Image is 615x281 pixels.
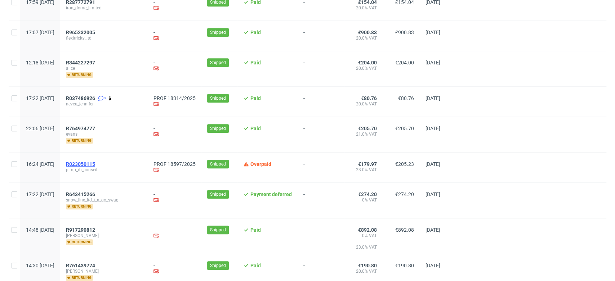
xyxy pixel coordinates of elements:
span: £900.83 [358,30,377,35]
span: €204.00 [358,60,377,65]
span: R917290812 [66,227,95,233]
span: Paid [250,227,261,233]
span: returning [66,239,93,245]
span: R764974777 [66,126,95,131]
span: [DATE] [425,30,440,35]
span: €892.08 [395,227,414,233]
span: - [303,191,339,209]
span: snow_line_ltd_t_a_go_swag [66,197,142,203]
span: returning [66,72,93,78]
span: €892.08 [358,227,377,233]
a: 3 [97,95,106,101]
span: - [303,126,339,144]
span: [DATE] [425,95,440,101]
span: Shipped [210,227,226,233]
span: Shipped [210,161,226,167]
span: 17:07 [DATE] [26,30,54,35]
span: [PERSON_NAME] [66,268,142,274]
a: R037486926 [66,95,97,101]
span: Overpaid [250,161,271,167]
span: R344227297 [66,60,95,65]
span: returning [66,204,93,209]
span: Paid [250,95,261,101]
span: Shipped [210,262,226,269]
span: Paid [250,263,261,268]
span: €205.23 [395,161,414,167]
span: 20.0% VAT [350,5,377,11]
div: - [153,30,196,42]
span: [DATE] [425,161,440,167]
span: €80.76 [361,95,377,101]
span: Shipped [210,95,226,101]
span: 17:22 [DATE] [26,95,54,101]
span: [DATE] [425,126,440,131]
span: [PERSON_NAME] [66,233,142,239]
span: pimp_rh_conseil [66,167,142,173]
span: - [303,30,339,42]
span: alice [66,65,142,71]
div: - [153,227,196,240]
span: Payment deferred [250,191,292,197]
span: €80.76 [398,95,414,101]
span: 22:06 [DATE] [26,126,54,131]
span: 20.0% VAT [350,268,377,274]
span: R643415266 [66,191,95,197]
span: Paid [250,126,261,131]
span: flexitricity_ltd [66,35,142,41]
a: R917290812 [66,227,97,233]
span: Shipped [210,59,226,66]
span: 21.0% VAT [350,131,377,137]
span: [DATE] [425,60,440,65]
a: R023050115 [66,161,97,167]
span: €190.80 [358,263,377,268]
span: [DATE] [425,191,440,197]
span: €274.20 [358,191,377,197]
span: [DATE] [425,227,440,233]
span: Shipped [210,125,226,132]
span: returning [66,138,93,144]
span: evans [66,131,142,137]
a: R965232005 [66,30,97,35]
span: 20.0% VAT [350,35,377,41]
span: €204.00 [395,60,414,65]
span: 20.0% VAT [350,101,377,107]
span: - [303,227,339,245]
a: R643415266 [66,191,97,197]
div: - [153,60,196,72]
span: - [303,60,339,78]
span: R965232005 [66,30,95,35]
span: €274.20 [395,191,414,197]
span: Shipped [210,29,226,36]
span: [DATE] [425,263,440,268]
a: R761439774 [66,263,97,268]
span: - [303,263,339,281]
span: R037486926 [66,95,95,101]
span: neveu_jennifer [66,101,142,107]
span: 0% VAT [350,197,377,203]
span: 14:48 [DATE] [26,227,54,233]
span: Paid [250,60,261,65]
span: 20.0% VAT [350,65,377,71]
span: returning [66,275,93,281]
a: PROF 18314/2025 [153,95,196,101]
span: 23.0% VAT [350,244,377,256]
a: R764974777 [66,126,97,131]
span: €179.97 [358,161,377,167]
span: - [303,95,339,108]
div: - [153,126,196,138]
a: PROF 18597/2025 [153,161,196,167]
span: 23.0% VAT [350,167,377,173]
span: iron_dome_limited [66,5,142,11]
span: 12:18 [DATE] [26,60,54,65]
span: R023050115 [66,161,95,167]
span: €205.70 [358,126,377,131]
span: R761439774 [66,263,95,268]
span: Shipped [210,191,226,198]
span: 17:22 [DATE] [26,191,54,197]
span: 16:24 [DATE] [26,161,54,167]
span: 3 [104,95,106,101]
a: R344227297 [66,60,97,65]
span: €190.80 [395,263,414,268]
span: - [303,161,339,174]
span: €205.70 [395,126,414,131]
